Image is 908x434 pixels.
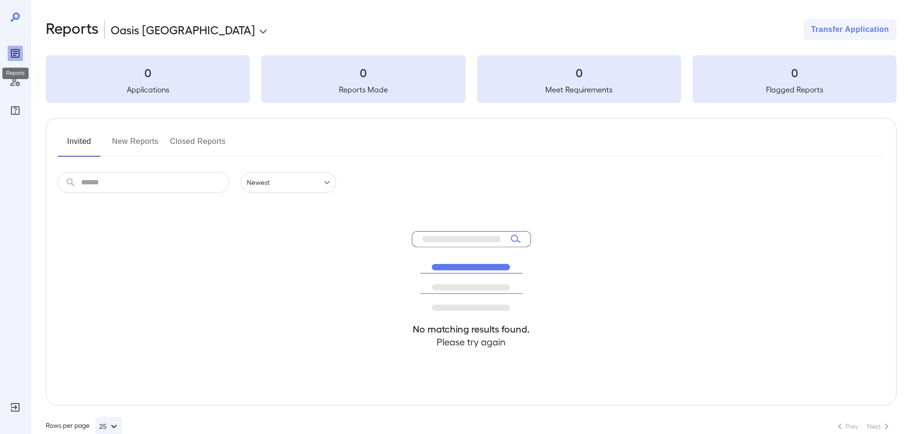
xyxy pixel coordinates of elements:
[804,19,897,40] button: Transfer Application
[412,323,531,335] h4: No matching results found.
[830,419,897,434] nav: pagination navigation
[111,22,255,37] p: Oasis [GEOGRAPHIC_DATA]
[412,335,531,348] h4: Please try again
[8,46,23,61] div: Reports
[693,65,897,80] h3: 0
[2,68,29,79] div: Reports
[112,134,159,157] button: New Reports
[8,103,23,118] div: FAQ
[241,172,336,193] div: Newest
[261,65,465,80] h3: 0
[46,19,99,40] h2: Reports
[170,134,226,157] button: Closed Reports
[693,84,897,95] h5: Flagged Reports
[261,84,465,95] h5: Reports Made
[58,134,101,157] button: Invited
[477,84,681,95] h5: Meet Requirements
[477,65,681,80] h3: 0
[46,55,897,103] summary: 0Applications0Reports Made0Meet Requirements0Flagged Reports
[46,84,250,95] h5: Applications
[8,74,23,90] div: Manage Users
[8,400,23,415] div: Log Out
[46,65,250,80] h3: 0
